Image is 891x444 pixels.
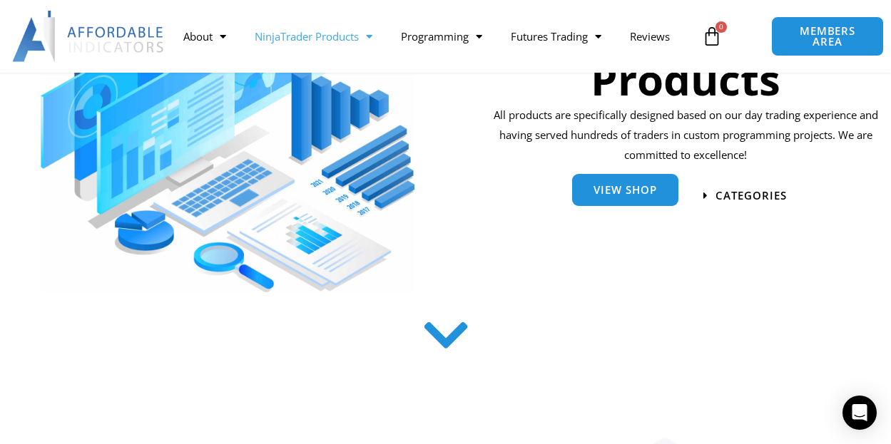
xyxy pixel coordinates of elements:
p: All products are specifically designed based on our day trading experience and having served hund... [491,105,880,165]
a: View Shop [572,177,678,209]
h1: Products [491,49,880,109]
a: Futures Trading [497,20,616,53]
span: categories [716,190,787,201]
a: MEMBERS AREA [771,16,883,56]
div: Open Intercom Messenger [842,396,877,430]
a: Reviews [616,20,684,53]
a: categories [703,190,787,201]
a: Programming [387,20,497,53]
img: LogoAI | Affordable Indicators – NinjaTrader [12,11,166,62]
a: About [169,20,240,53]
a: NinjaTrader Products [240,20,387,53]
span: MEMBERS AREA [786,26,868,47]
span: View Shop [594,187,657,198]
nav: Menu [169,20,695,53]
span: 0 [716,21,727,33]
a: 0 [681,16,743,57]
